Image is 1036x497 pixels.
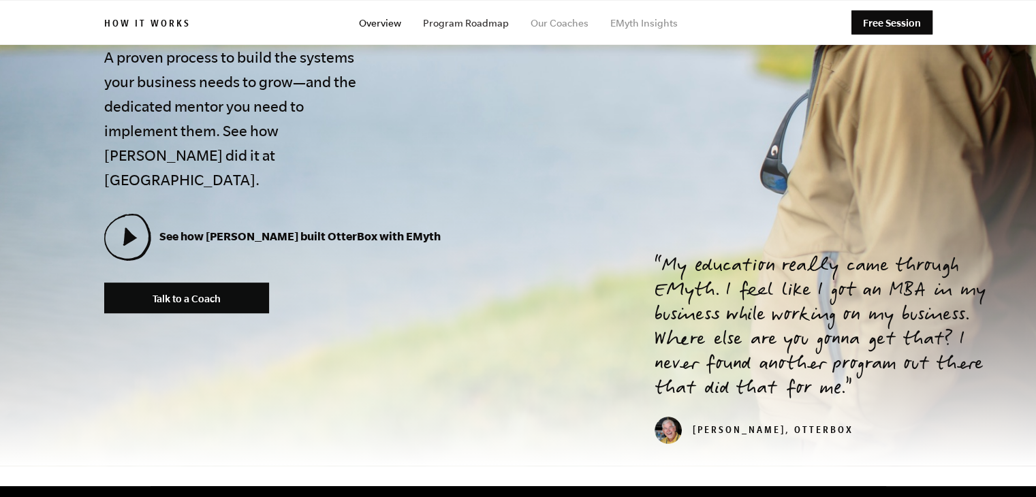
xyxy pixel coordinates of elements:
[655,417,682,444] img: Curt Richardson, OtterBox
[851,11,932,35] a: Free Session
[610,18,678,29] a: EMyth Insights
[104,283,269,313] a: Talk to a Coach
[104,45,366,192] h4: A proven process to build the systems your business needs to grow—and the dedicated mentor you ne...
[153,293,221,304] span: Talk to a Coach
[104,229,441,242] a: See how [PERSON_NAME] built OtterBox with EMyth
[968,432,1036,497] iframe: Chat Widget
[104,18,191,32] h6: How it works
[531,18,588,29] a: Our Coaches
[655,255,1003,402] p: My education really came through EMyth. I feel like I got an MBA in my business while working on ...
[359,18,401,29] a: Overview
[423,18,509,29] a: Program Roadmap
[655,426,853,437] cite: [PERSON_NAME], OtterBox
